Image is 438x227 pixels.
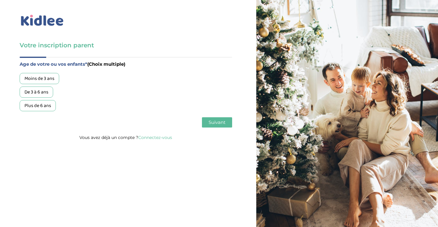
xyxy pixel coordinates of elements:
button: Précédent [20,117,48,128]
span: Suivant [209,119,225,125]
div: Plus de 6 ans [20,100,56,111]
div: Moins de 3 ans [20,73,59,84]
img: logo_kidlee_bleu [20,14,65,27]
h3: Votre inscription parent [20,41,232,49]
label: Age de votre ou vos enfants* [20,60,232,68]
button: Suivant [202,117,232,128]
a: Connectez-vous [138,135,172,140]
p: Vous avez déjà un compte ? [20,134,232,141]
span: (Choix multiple) [87,61,125,67]
div: De 3 à 6 ans [20,87,53,98]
